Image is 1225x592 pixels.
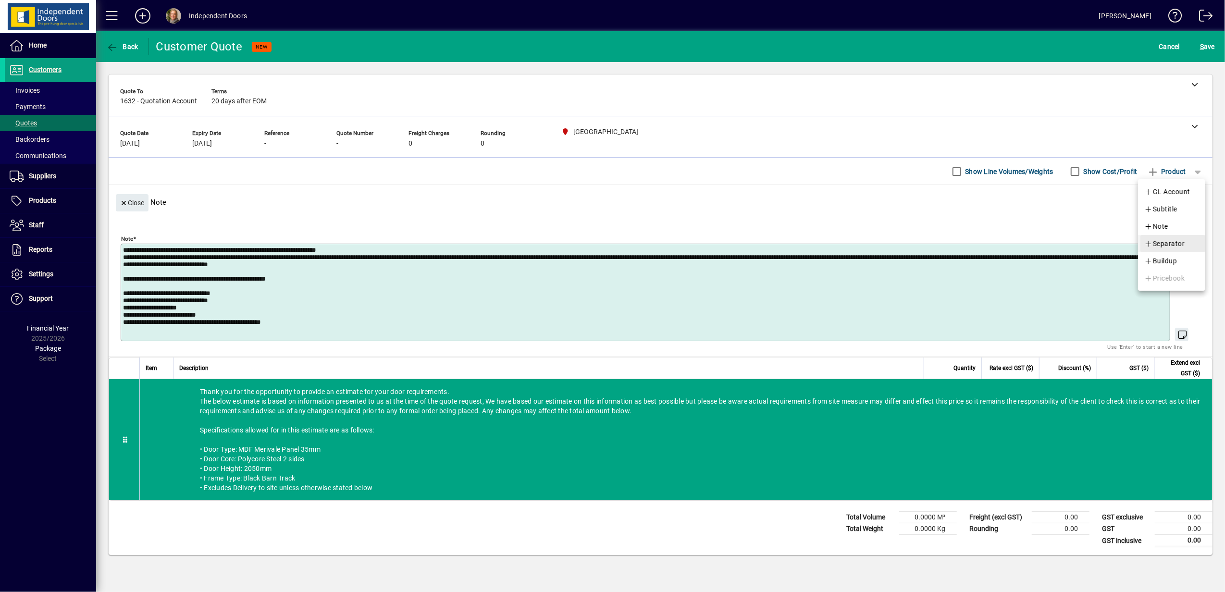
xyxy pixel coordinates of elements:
button: GL Account [1138,183,1205,200]
button: Separator [1138,235,1205,252]
span: Buildup [1144,255,1177,267]
span: GL Account [1144,186,1190,197]
button: Buildup [1138,252,1205,270]
span: Separator [1144,238,1185,249]
span: Subtitle [1144,203,1177,215]
button: Note [1138,218,1205,235]
span: Pricebook [1144,272,1185,284]
button: Pricebook [1138,270,1205,287]
span: Note [1144,221,1168,232]
button: Subtitle [1138,200,1205,218]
